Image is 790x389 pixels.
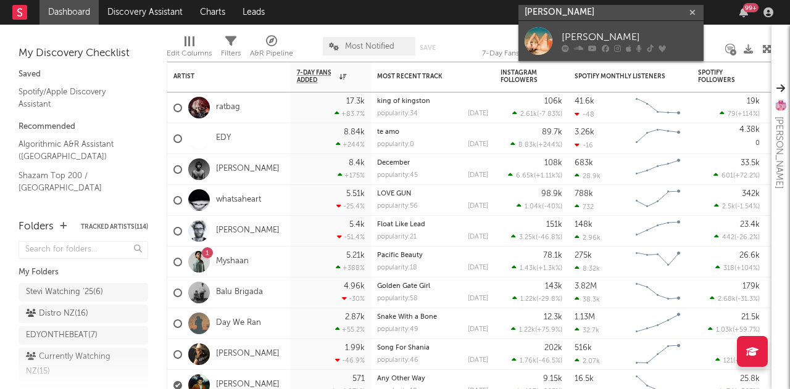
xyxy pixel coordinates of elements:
[630,277,686,308] svg: Chart title
[539,111,560,118] span: -7.83 %
[721,173,733,179] span: 601
[575,264,600,272] div: 8.32k
[19,305,148,323] a: Distro NZ(16)
[575,172,601,180] div: 28.9k
[537,327,560,334] span: +75.9 %
[741,159,760,167] div: 33.5k
[377,129,488,136] div: te amo
[517,202,562,210] div: ( )
[520,358,536,364] span: 1.76k
[352,375,365,383] div: 571
[737,203,758,210] span: -1.54 %
[518,5,704,20] input: Search for artists
[26,306,88,321] div: Distro NZ ( 16 )
[720,110,760,118] div: ( )
[377,283,488,290] div: Golden Gate Girl
[738,296,758,303] span: -31.3 %
[377,98,488,105] div: king of kingston
[741,313,760,321] div: 21.5k
[377,314,437,321] a: Snake With a Bone
[346,97,365,105] div: 17.3k
[19,219,54,234] div: Folders
[510,141,562,149] div: ( )
[336,264,365,272] div: +388 %
[538,142,560,149] span: +244 %
[468,326,488,333] div: [DATE]
[335,326,365,334] div: +55.2 %
[575,190,593,198] div: 788k
[575,375,594,383] div: 16.5k
[468,141,488,148] div: [DATE]
[377,160,488,166] div: December
[630,247,686,277] svg: Chart title
[739,7,748,17] button: 99+
[377,295,418,302] div: popularity: 58
[512,356,562,364] div: ( )
[714,202,760,210] div: ( )
[173,73,266,80] div: Artist
[512,110,562,118] div: ( )
[722,234,734,241] span: 442
[544,313,562,321] div: 12.3k
[482,31,575,67] div: 7-Day Fans Added (7-Day Fans Added)
[216,256,249,267] a: Myshaan
[377,221,425,228] a: Float Like Lead
[538,265,560,272] span: +1.3k %
[723,265,734,272] span: 318
[344,128,365,136] div: 8.84k
[716,327,733,334] span: 1.03k
[19,241,148,259] input: Search for folders...
[512,264,562,272] div: ( )
[336,202,365,210] div: -25.4 %
[545,282,562,290] div: 143k
[575,313,595,321] div: 1.13M
[728,111,736,118] span: 79
[377,375,425,382] a: Any Other Way
[575,326,599,334] div: 32.7k
[538,296,560,303] span: -29.8 %
[221,46,241,61] div: Filters
[575,295,600,303] div: 38.3k
[377,357,418,364] div: popularity: 46
[19,85,136,110] a: Spotify/Apple Discovery Assistant
[250,31,293,67] div: A&R Pipeline
[518,21,704,61] a: [PERSON_NAME]
[575,282,597,290] div: 3.82M
[377,172,418,179] div: popularity: 45
[377,98,430,105] a: king of kingston
[19,348,148,381] a: Currently Watching NZ(15)
[742,190,760,198] div: 342k
[216,133,231,144] a: EDY
[19,120,148,134] div: Recommended
[377,203,418,210] div: popularity: 56
[575,128,594,136] div: 3.26k
[81,224,148,230] button: Tracked Artists(114)
[377,129,399,136] a: te amo
[344,282,365,290] div: 4.96k
[345,313,365,321] div: 2.87k
[735,358,758,364] span: -64.8 %
[747,97,760,105] div: 19k
[377,73,470,80] div: Most Recent Track
[377,314,488,321] div: Snake With a Bone
[377,264,417,271] div: popularity: 18
[345,344,365,352] div: 1.99k
[250,46,293,61] div: A&R Pipeline
[19,46,148,61] div: My Discovery Checklist
[544,159,562,167] div: 108k
[520,111,537,118] span: 2.61k
[377,345,488,351] div: Song For Shania
[740,221,760,229] div: 23.4k
[216,102,240,113] a: ratbag
[630,308,686,339] svg: Chart title
[336,141,365,149] div: +244 %
[543,375,562,383] div: 9.15k
[715,264,760,272] div: ( )
[544,97,562,105] div: 106k
[698,123,760,154] div: 0
[738,111,758,118] span: +114 %
[216,318,261,329] a: Day We Ran
[542,128,562,136] div: 89.7k
[335,356,365,364] div: -46.9 %
[377,190,488,197] div: LOVE GUN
